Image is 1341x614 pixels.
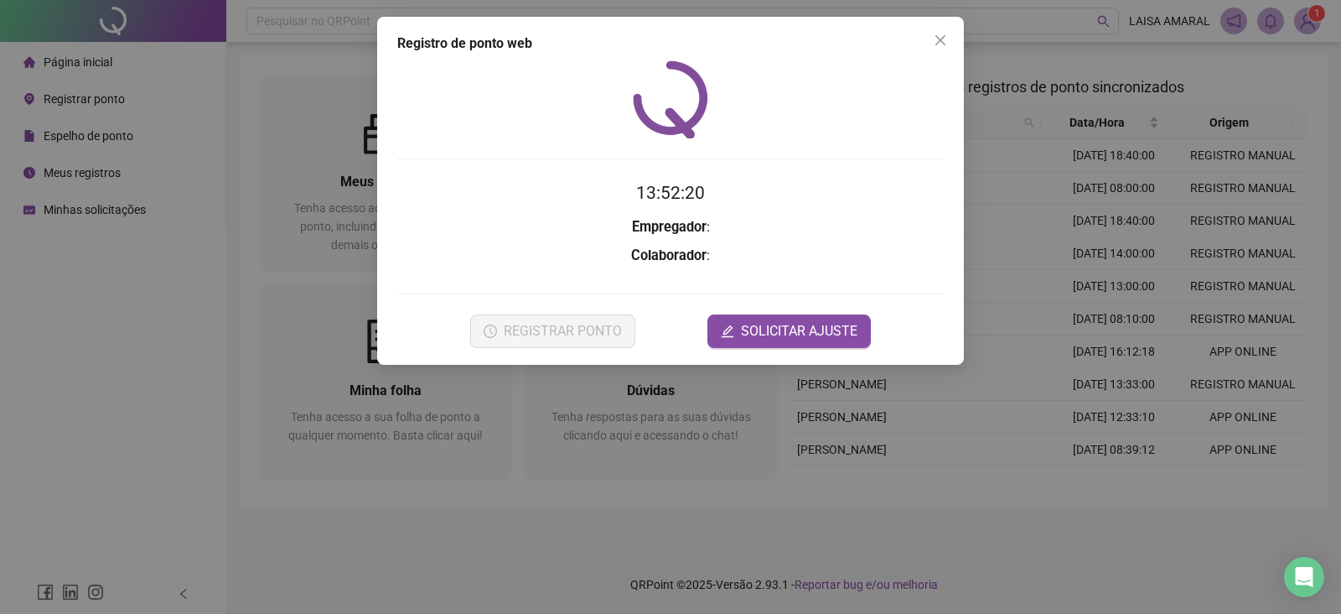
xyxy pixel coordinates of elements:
[632,219,707,235] strong: Empregador
[721,325,734,338] span: edit
[934,34,947,47] span: close
[741,321,857,341] span: SOLICITAR AJUSTE
[1284,557,1324,597] div: Open Intercom Messenger
[397,216,944,238] h3: :
[397,245,944,267] h3: :
[470,315,635,348] button: REGISTRAR PONTO
[631,247,707,263] strong: Colaborador
[397,34,944,54] div: Registro de ponto web
[927,27,954,54] button: Close
[707,315,871,348] button: editSOLICITAR AJUSTE
[633,60,708,138] img: QRPoint
[636,183,705,203] time: 13:52:20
